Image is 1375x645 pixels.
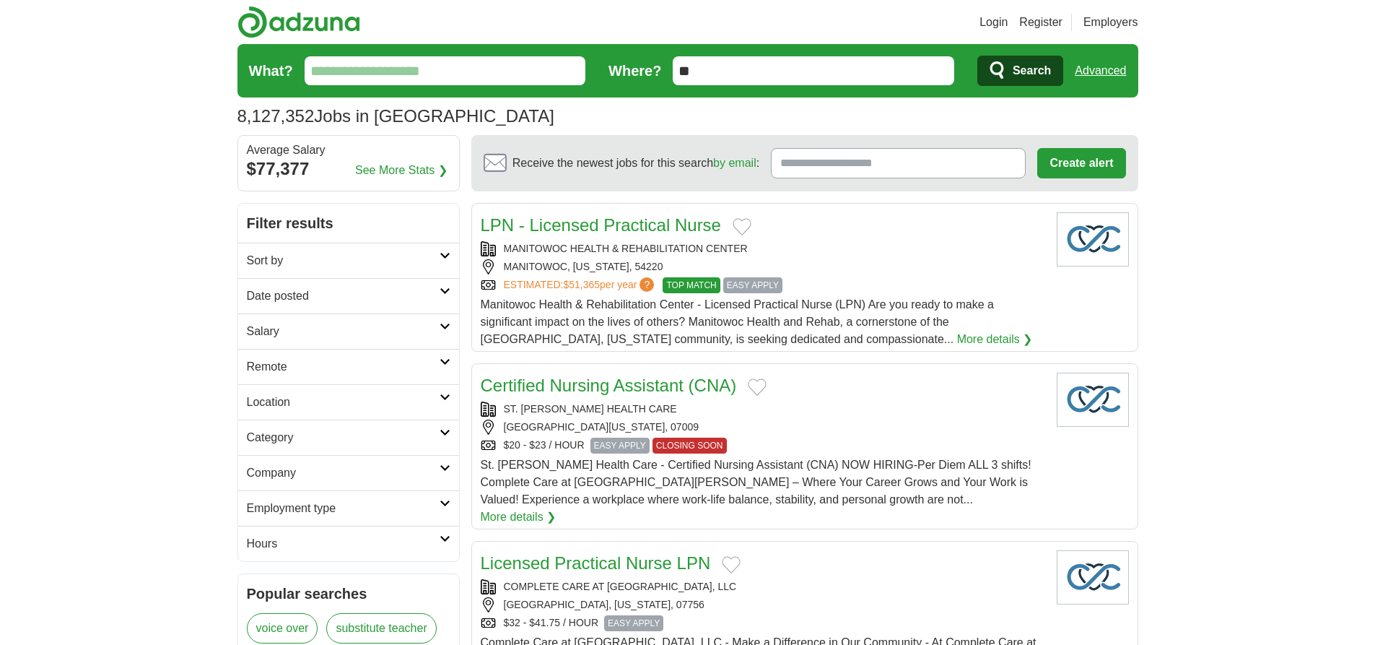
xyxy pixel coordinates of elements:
a: See More Stats ❯ [355,162,448,179]
h2: Date posted [247,287,440,305]
a: Date posted [238,278,459,313]
div: $20 - $23 / HOUR [481,438,1045,454]
img: Company logo [1057,373,1129,427]
button: Add to favorite jobs [733,218,751,235]
a: substitute teacher [326,613,436,644]
a: LPN - Licensed Practical Nurse [481,215,721,235]
a: Employers [1083,14,1138,31]
a: More details ❯ [957,331,1033,348]
div: $77,377 [247,156,450,182]
a: Certified Nursing Assistant (CNA) [481,376,737,395]
h2: Employment type [247,500,440,517]
div: MANITOWOC, [US_STATE], 54220 [481,259,1045,274]
span: Search [1013,56,1051,85]
h2: Remote [247,358,440,376]
span: EASY APPLY [604,615,663,631]
span: Receive the newest jobs for this search : [512,155,759,172]
a: Salary [238,313,459,349]
a: Employment type [238,490,459,526]
a: Sort by [238,243,459,278]
label: What? [249,60,293,82]
a: voice over [247,613,318,644]
h1: Jobs in [GEOGRAPHIC_DATA] [237,106,554,126]
button: Create alert [1037,148,1125,178]
h2: Filter results [238,204,459,243]
label: Where? [608,60,661,82]
a: More details ❯ [481,508,556,526]
span: 8,127,352 [237,103,315,129]
h2: Sort by [247,252,440,269]
a: Register [1019,14,1062,31]
a: Hours [238,526,459,561]
a: Location [238,384,459,420]
h2: Location [247,394,440,411]
a: ESTIMATED:$51,365per year? [504,277,658,293]
h2: Popular searches [247,583,450,605]
div: MANITOWOC HEALTH & REHABILITATION CENTER [481,241,1045,256]
span: St. [PERSON_NAME] Health Care - Certified Nursing Assistant (CNA) NOW HIRING-Per Diem ALL 3 shift... [481,459,1031,506]
div: ST. [PERSON_NAME] HEALTH CARE [481,402,1045,417]
h2: Hours [247,535,440,553]
span: EASY APPLY [723,277,782,293]
span: Manitowoc Health & Rehabilitation Center - Licensed Practical Nurse (LPN) Are you ready to make a... [481,298,994,345]
h2: Category [247,429,440,446]
img: Adzuna logo [237,6,360,38]
div: [GEOGRAPHIC_DATA], [US_STATE], 07756 [481,597,1045,612]
span: CLOSING SOON [652,438,727,454]
a: Company [238,455,459,490]
a: by email [713,157,756,169]
span: EASY APPLY [590,438,650,454]
a: Advanced [1075,56,1126,85]
img: Company logo [1057,550,1129,605]
span: TOP MATCH [663,277,720,293]
div: COMPLETE CARE AT [GEOGRAPHIC_DATA], LLC [481,579,1045,594]
a: Category [238,420,459,455]
div: $32 - $41.75 / HOUR [481,615,1045,631]
a: Login [979,14,1008,31]
span: $51,365 [563,279,600,290]
h2: Salary [247,323,440,340]
button: Add to favorite jobs [748,378,767,396]
a: Licensed Practical Nurse LPN [481,553,711,573]
a: Remote [238,349,459,384]
h2: Company [247,464,440,482]
img: Company logo [1057,212,1129,267]
button: Add to favorite jobs [722,556,741,573]
button: Search [977,56,1063,86]
div: Average Salary [247,144,450,156]
span: ? [640,277,654,292]
div: [GEOGRAPHIC_DATA][US_STATE], 07009 [481,420,1045,435]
